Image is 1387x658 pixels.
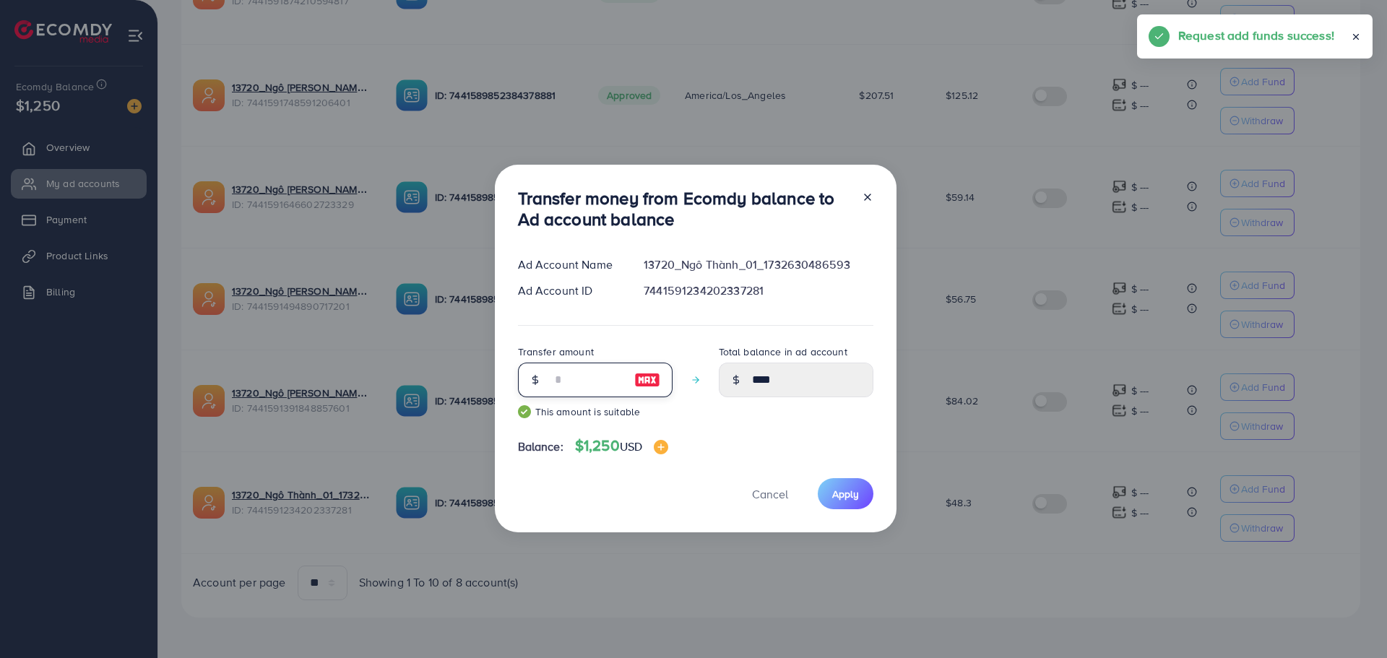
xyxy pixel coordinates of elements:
label: Total balance in ad account [719,345,847,359]
span: Cancel [752,486,788,502]
div: Ad Account Name [506,256,633,273]
label: Transfer amount [518,345,594,359]
img: image [634,371,660,389]
iframe: Chat [1326,593,1376,647]
img: image [654,440,668,454]
div: Ad Account ID [506,282,633,299]
button: Cancel [734,478,806,509]
button: Apply [818,478,873,509]
small: This amount is suitable [518,404,673,419]
h5: Request add funds success! [1178,26,1334,45]
div: 13720_Ngô Thành_01_1732630486593 [632,256,884,273]
span: Apply [832,487,859,501]
h3: Transfer money from Ecomdy balance to Ad account balance [518,188,850,230]
img: guide [518,405,531,418]
div: 7441591234202337281 [632,282,884,299]
span: USD [620,438,642,454]
span: Balance: [518,438,563,455]
h4: $1,250 [575,437,668,455]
